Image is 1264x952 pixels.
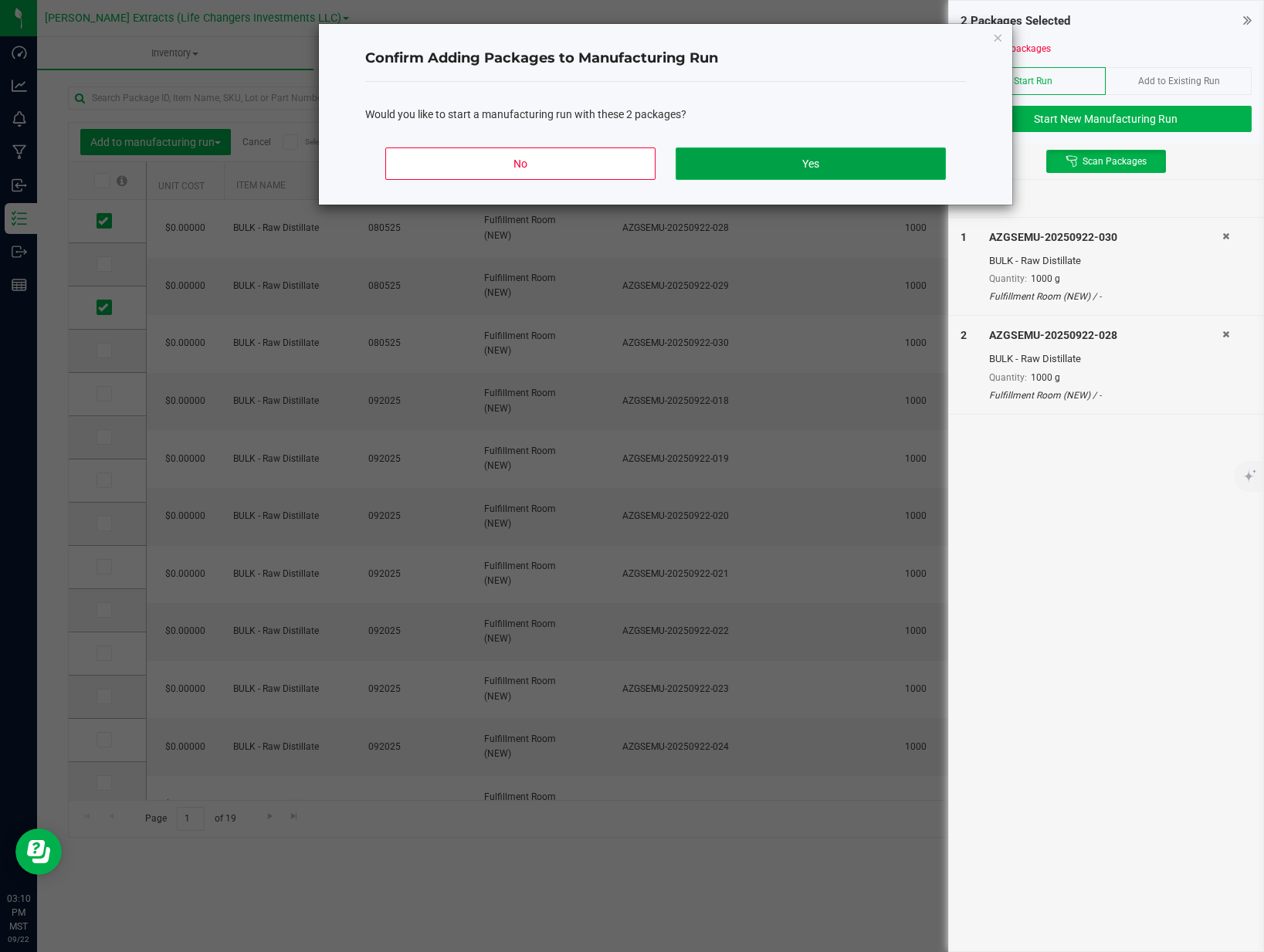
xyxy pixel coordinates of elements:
[15,828,62,875] iframe: Resource center
[365,107,966,123] div: Would you like to start a manufacturing run with these 2 packages?
[365,49,966,69] h4: Confirm Adding Packages to Manufacturing Run
[676,147,946,180] button: Yes
[385,147,656,180] button: No
[992,28,1003,46] button: Close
